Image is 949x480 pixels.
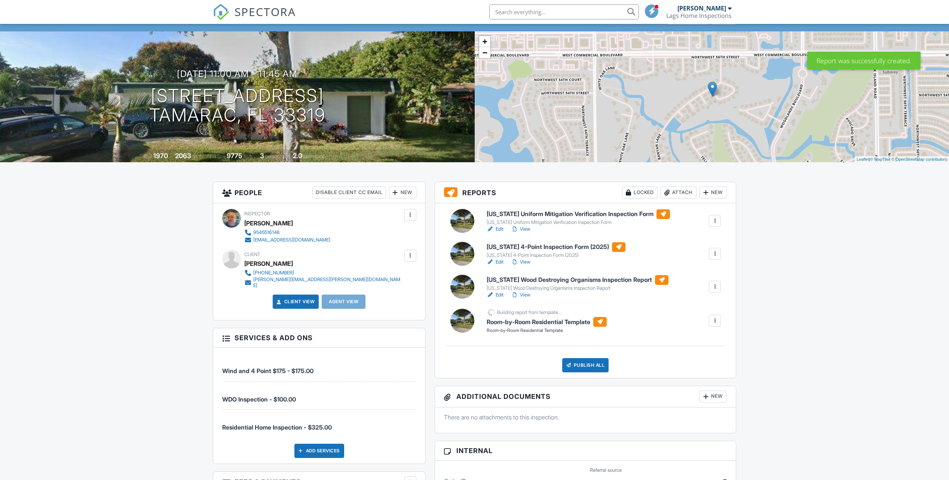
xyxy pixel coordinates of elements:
[699,391,727,403] div: New
[253,270,294,276] div: [PHONE_NUMBER]
[511,225,530,233] a: View
[487,242,625,259] a: [US_STATE] 4-Point Inspection Form (2025) [US_STATE] 4-Point Inspection Form (2025)
[175,152,191,160] div: 2063
[479,47,490,58] a: Zoom out
[489,4,639,19] input: Search everything...
[244,211,270,216] span: Inspector
[235,4,296,19] span: SPECTORA
[303,154,325,159] span: bathrooms
[210,154,226,159] span: Lot Size
[213,4,229,20] img: The Best Home Inspection Software - Spectora
[487,242,625,252] h6: [US_STATE] 4-Point Inspection Form (2025)
[222,396,296,403] span: WDO Inspection - $100.00
[435,386,736,407] h3: Additional Documents
[244,229,330,236] a: 9545516146
[222,353,416,381] li: Service: Wind and 4 Point $175
[677,4,726,12] div: [PERSON_NAME]
[149,86,325,126] h1: [STREET_ADDRESS] Tamarac, FL 33319
[293,152,302,160] div: 2.0
[857,157,869,161] a: Leaflet
[244,277,402,289] a: [PERSON_NAME][EMAIL_ADDRESS][PERSON_NAME][DOMAIN_NAME]
[153,152,168,160] div: 1970
[487,252,625,258] div: [US_STATE] 4-Point Inspection Form (2025)
[891,157,947,161] a: © OpenStreetMap contributors
[590,467,622,474] label: Referral source
[487,219,670,225] div: [US_STATE] Uniform Mitigation Verification Inspection Form
[435,441,736,461] h3: Internal
[144,154,152,159] span: Built
[487,327,607,334] div: Room-by-Room Residential Template
[479,36,490,47] a: Zoom in
[222,424,332,431] span: Residential Home Inspection - $325.00
[244,236,330,244] a: [EMAIL_ADDRESS][DOMAIN_NAME]
[213,328,425,348] h3: Services & Add ons
[511,258,530,266] a: View
[699,187,727,199] div: New
[213,10,296,26] a: SPECTORA
[562,358,609,372] div: Publish All
[487,225,503,233] a: Edit
[177,69,297,79] h3: [DATE] 11:00 am - 11:45 am
[487,285,668,291] div: [US_STATE] Wood Destroying Organisms Inspection Report
[487,209,670,219] h6: [US_STATE] Uniform Mitigation Verification Inspection Form
[253,230,280,236] div: 9545516146
[294,444,344,458] div: Add Services
[389,187,416,199] div: New
[711,14,736,24] div: More
[487,275,668,292] a: [US_STATE] Wood Destroying Organisms Inspection Report [US_STATE] Wood Destroying Organisms Inspe...
[244,252,260,257] span: Client
[253,277,402,289] div: [PERSON_NAME][EMAIL_ADDRESS][PERSON_NAME][DOMAIN_NAME]
[244,218,293,229] div: [PERSON_NAME]
[227,152,242,160] div: 9775
[222,382,416,410] li: Service: WDO Inspection
[487,291,503,299] a: Edit
[487,317,607,327] h6: Room-by-Room Residential Template
[275,298,315,305] a: Client View
[511,291,530,299] a: View
[260,152,264,160] div: 3
[244,269,402,277] a: [PHONE_NUMBER]
[222,410,416,437] li: Manual fee: Residential Home Inspection
[222,367,313,375] span: Wind and 4 Point $175 - $175.00
[265,154,286,159] span: bedrooms
[253,237,330,243] div: [EMAIL_ADDRESS][DOMAIN_NAME]
[487,308,496,317] img: loading-93afd81d04378562ca97960a6d0abf470c8f8241ccf6a1b4da771bf876922d1b.gif
[244,258,293,269] div: [PERSON_NAME]
[661,187,697,199] div: Attach
[244,154,253,159] span: sq.ft.
[444,413,727,421] p: There are no attachments to this inspection.
[807,52,921,70] div: Report was successfully created.
[497,310,561,316] div: Building report from template...
[667,14,709,24] div: Client View
[666,12,732,19] div: Lags Home Inspections
[435,182,736,203] h3: Reports
[487,275,668,285] h6: [US_STATE] Wood Destroying Organisms Inspection Report
[192,154,203,159] span: sq. ft.
[487,209,670,226] a: [US_STATE] Uniform Mitigation Verification Inspection Form [US_STATE] Uniform Mitigation Verifica...
[855,156,949,163] div: |
[312,187,386,199] div: Disable Client CC Email
[870,157,890,161] a: © MapTiler
[487,258,503,266] a: Edit
[622,187,658,199] div: Locked
[213,182,425,203] h3: People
